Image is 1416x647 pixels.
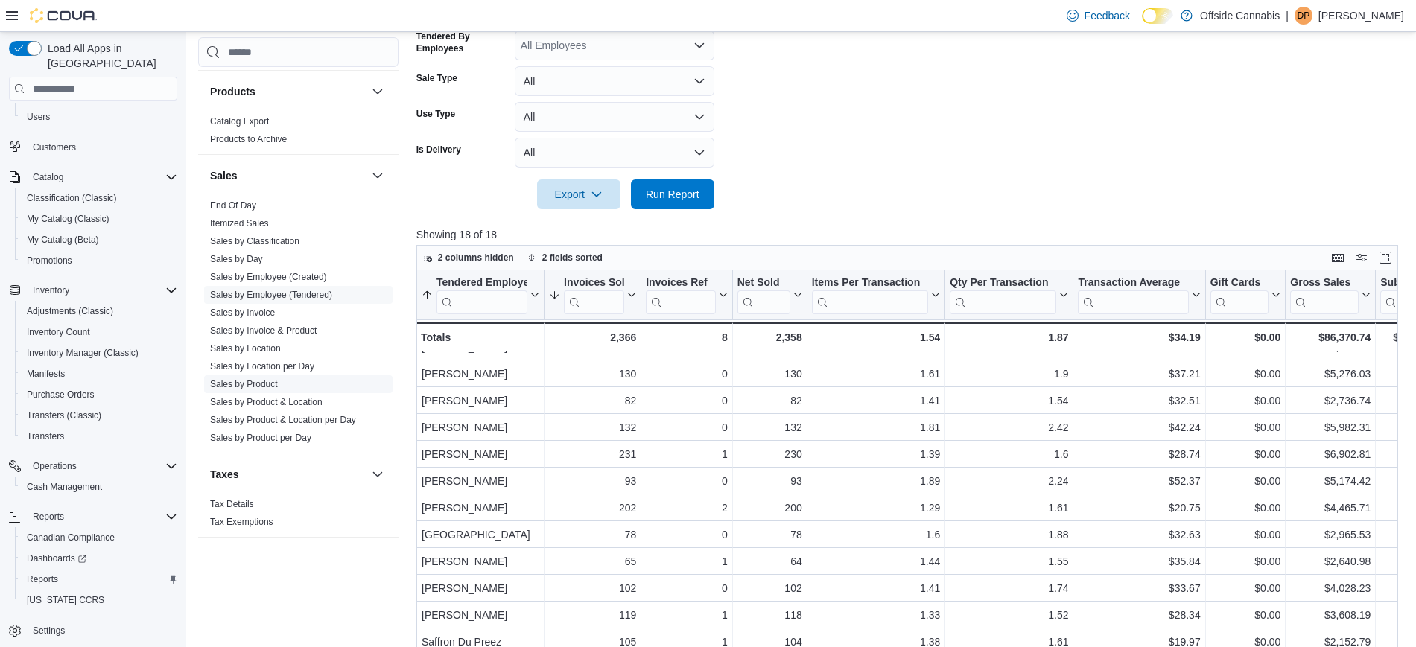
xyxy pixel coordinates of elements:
button: Sales [210,168,366,183]
div: $35.84 [1078,553,1200,571]
span: Sales by Product & Location [210,396,323,408]
button: Inventory [27,281,75,299]
span: Sales by Product [210,378,278,390]
button: Reports [27,508,70,526]
button: Taxes [369,465,387,483]
a: [US_STATE] CCRS [21,591,110,609]
div: 93 [549,473,636,491]
label: Is Delivery [416,144,461,156]
h3: Taxes [210,467,239,482]
a: End Of Day [210,200,256,211]
div: 1.6 [950,446,1068,464]
div: 202 [549,500,636,517]
a: Settings [27,622,71,640]
div: [PERSON_NAME] [422,500,539,517]
div: $6,902.81 [1290,446,1371,464]
div: Net Sold [737,276,790,314]
span: Reports [27,573,58,585]
button: Settings [3,619,183,641]
a: Sales by Day [210,254,263,264]
span: Canadian Compliance [27,532,115,544]
div: $86,370.74 [1290,328,1371,346]
span: Transfers (Classic) [21,407,177,424]
label: Tendered By Employees [416,31,509,54]
span: Sales by Day [210,253,263,265]
p: [PERSON_NAME] [1318,7,1404,25]
span: Manifests [21,365,177,383]
div: $0.00 [1210,473,1280,491]
div: 102 [549,580,636,598]
div: Invoices Sold [564,276,624,314]
a: Promotions [21,252,78,270]
p: | [1286,7,1289,25]
span: Inventory [33,284,69,296]
div: 1.61 [812,366,941,383]
span: Sales by Location per Day [210,360,314,372]
div: $28.74 [1078,446,1200,464]
span: Inventory [27,281,177,299]
div: 1.29 [812,500,941,517]
a: Products to Archive [210,134,287,144]
div: Sales [198,197,399,453]
div: Transaction Average [1078,276,1188,314]
button: Adjustments (Classic) [15,301,183,322]
a: Feedback [1061,1,1136,31]
button: Purchase Orders [15,384,183,405]
button: Run Report [631,179,714,209]
button: Invoices Ref [646,276,727,314]
h3: Sales [210,168,238,183]
a: Manifests [21,365,71,383]
button: [US_STATE] CCRS [15,590,183,611]
button: All [515,138,714,168]
button: Display options [1353,249,1371,267]
div: 1.87 [950,328,1068,346]
div: $0.00 [1210,500,1280,517]
span: Dashboards [21,549,177,567]
button: Customers [3,136,183,158]
button: Catalog [27,168,69,186]
div: 0 [646,366,727,383]
img: Cova [30,8,97,23]
div: 82 [549,392,636,410]
span: Sales by Classification [210,235,299,247]
span: Adjustments (Classic) [21,302,177,320]
a: Canadian Compliance [21,529,121,546]
div: $32.51 [1078,392,1200,410]
span: Adjustments (Classic) [27,305,113,317]
div: $4,465.71 [1290,500,1371,517]
div: Items Per Transaction [811,276,928,290]
span: Sales by Employee (Created) [210,271,327,283]
div: $4,028.23 [1290,580,1371,598]
span: Purchase Orders [21,386,177,404]
div: 0 [646,526,727,544]
div: Qty Per Transaction [950,276,1056,314]
span: Transfers [21,427,177,445]
p: Showing 18 of 18 [416,227,1409,242]
button: Transaction Average [1078,276,1200,314]
a: Customers [27,138,82,156]
span: Products to Archive [210,133,287,145]
div: 130 [737,366,802,383]
span: Catalog [27,168,177,186]
span: 2 fields sorted [542,252,603,264]
div: 200 [737,500,802,517]
button: Cash Management [15,477,183,497]
div: [PERSON_NAME] [422,392,539,410]
span: My Catalog (Classic) [21,210,177,228]
a: Purchase Orders [21,386,101,404]
button: All [515,102,714,132]
button: Promotions [15,250,183,271]
button: All [515,66,714,96]
div: $0.00 [1210,580,1280,598]
div: 1 [646,553,727,571]
div: $52.37 [1078,473,1200,491]
div: [GEOGRAPHIC_DATA] [422,526,539,544]
span: Dark Mode [1142,24,1143,25]
span: DP [1298,7,1310,25]
span: End Of Day [210,200,256,211]
p: Offside Cannabis [1200,7,1280,25]
button: My Catalog (Beta) [15,229,183,250]
button: Inventory Count [15,322,183,342]
button: Items Per Transaction [811,276,940,314]
span: Transfers (Classic) [27,409,101,421]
